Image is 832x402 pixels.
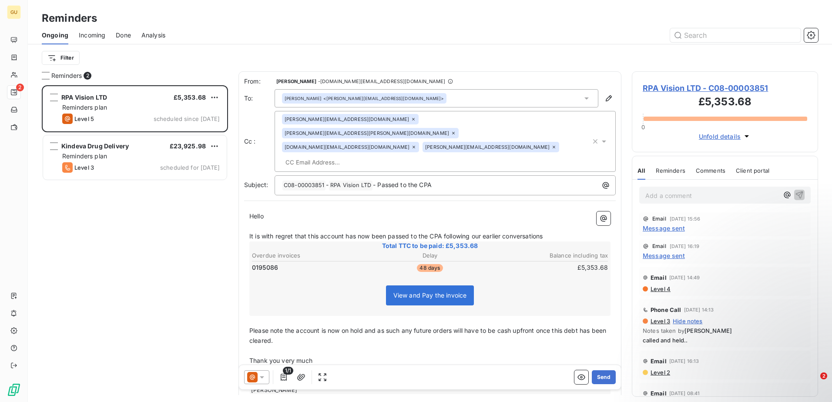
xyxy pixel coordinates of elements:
[276,79,316,84] span: [PERSON_NAME]
[285,117,409,122] span: [PERSON_NAME][EMAIL_ADDRESS][DOMAIN_NAME]
[643,224,685,233] span: Message sent
[84,72,91,80] span: 2
[417,264,443,272] span: 48 days
[244,181,268,188] span: Subject:
[373,181,432,188] span: - Passed to the CPA
[244,94,275,103] label: To:
[652,216,666,221] span: Email
[650,369,670,376] span: Level 2
[61,94,107,101] span: RPA Vision LTD
[652,244,666,249] span: Email
[651,274,667,281] span: Email
[160,164,220,171] span: scheduled for [DATE]
[651,390,667,397] span: Email
[637,167,645,174] span: All
[249,327,608,344] span: Please note the account is now on hold and as such any future orders will have to be cash upfront...
[249,232,543,240] span: It is with regret that this account has now been passed to the CPA following our earlier conversa...
[7,5,21,19] div: GU
[74,164,94,171] span: Level 3
[326,181,329,188] span: -
[285,95,444,101] div: <[PERSON_NAME][EMAIL_ADDRESS][DOMAIN_NAME]>
[650,285,671,292] span: Level 4
[170,142,206,150] span: £23,925.98
[251,241,609,250] span: Total TTC to be paid: £5,353.68
[244,77,275,86] span: From:
[643,337,807,344] span: called and held..
[393,291,467,299] span: View and Pay the invoice
[651,358,667,365] span: Email
[7,383,21,397] img: Logo LeanPay
[154,115,220,122] span: scheduled since [DATE]
[42,31,68,40] span: Ongoing
[670,216,701,221] span: [DATE] 15:56
[42,51,80,65] button: Filter
[684,307,714,312] span: [DATE] 14:13
[285,144,409,150] span: [DOMAIN_NAME][EMAIL_ADDRESS][DOMAIN_NAME]
[74,115,94,122] span: Level 5
[669,391,700,396] span: [DATE] 08:41
[116,31,131,40] span: Done
[670,28,801,42] input: Search
[669,275,700,280] span: [DATE] 14:49
[643,251,685,260] span: Message sent
[318,79,445,84] span: - [DOMAIN_NAME][EMAIL_ADDRESS][DOMAIN_NAME]
[820,372,827,379] span: 2
[802,372,823,393] iframe: Intercom live chat
[371,251,489,260] th: Delay
[641,124,645,131] span: 0
[696,167,725,174] span: Comments
[61,142,129,150] span: Kindeva Drug Delivery
[329,181,372,191] span: RPA Vision LTD
[285,131,449,136] span: [PERSON_NAME][EMAIL_ADDRESS][PERSON_NAME][DOMAIN_NAME]
[62,152,107,160] span: Reminders plan
[51,71,82,80] span: Reminders
[249,212,264,220] span: Hello
[42,85,228,402] div: grid
[643,94,807,111] h3: £5,353.68
[282,156,382,169] input: CC Email Address...
[282,181,325,191] span: C08-00003851
[249,357,312,364] span: Thank you very much
[174,94,206,101] span: £5,353.68
[62,104,107,111] span: Reminders plan
[490,251,608,260] th: Balance including tax
[283,367,293,375] span: 1/1
[670,244,700,249] span: [DATE] 16:19
[699,132,741,141] span: Unfold details
[42,10,97,26] h3: Reminders
[16,84,24,91] span: 2
[643,327,807,334] span: Notes taken by
[252,263,278,272] span: 0195086
[285,95,322,101] span: [PERSON_NAME]
[592,370,616,384] button: Send
[79,31,105,40] span: Incoming
[651,306,681,313] span: Phone Call
[696,131,754,141] button: Unfold details
[141,31,165,40] span: Analysis
[643,82,807,94] span: RPA Vision LTD - C08-00003851
[736,167,769,174] span: Client portal
[425,144,550,150] span: [PERSON_NAME][EMAIL_ADDRESS][DOMAIN_NAME]
[244,137,275,146] label: Cc :
[650,318,670,325] span: Level 3
[656,167,685,174] span: Reminders
[490,263,608,272] td: £5,353.68
[252,251,370,260] th: Overdue invoices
